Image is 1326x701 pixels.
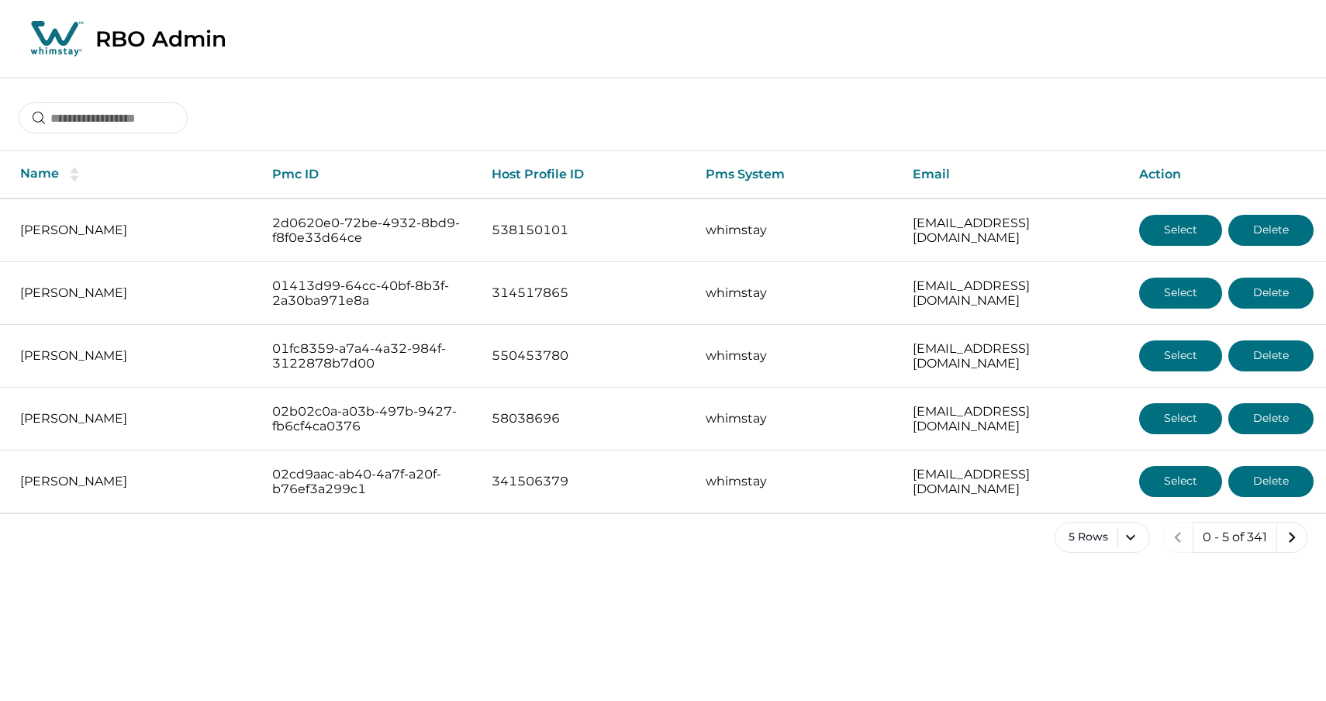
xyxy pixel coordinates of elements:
[1193,522,1277,553] button: 0 - 5 of 341
[1276,522,1307,553] button: next page
[272,341,466,371] p: 01fc8359-a7a4-4a32-984f-3122878b7d00
[20,223,247,238] p: [PERSON_NAME]
[59,167,90,182] button: sorting
[1228,340,1314,371] button: Delete
[706,348,888,364] p: whimstay
[272,216,466,246] p: 2d0620e0-72be-4932-8bd9-f8f0e33d64ce
[1203,530,1267,545] p: 0 - 5 of 341
[492,223,681,238] p: 538150101
[1162,522,1193,553] button: previous page
[1228,403,1314,434] button: Delete
[1139,278,1222,309] button: Select
[20,285,247,301] p: [PERSON_NAME]
[1139,340,1222,371] button: Select
[20,411,247,426] p: [PERSON_NAME]
[272,278,466,309] p: 01413d99-64cc-40bf-8b3f-2a30ba971e8a
[20,474,247,489] p: [PERSON_NAME]
[900,151,1127,199] th: Email
[706,223,888,238] p: whimstay
[95,26,226,52] p: RBO Admin
[706,411,888,426] p: whimstay
[479,151,693,199] th: Host Profile ID
[913,216,1114,246] p: [EMAIL_ADDRESS][DOMAIN_NAME]
[1139,466,1222,497] button: Select
[913,341,1114,371] p: [EMAIL_ADDRESS][DOMAIN_NAME]
[1139,403,1222,434] button: Select
[706,285,888,301] p: whimstay
[492,411,681,426] p: 58038696
[1127,151,1326,199] th: Action
[20,348,247,364] p: [PERSON_NAME]
[913,467,1114,497] p: [EMAIL_ADDRESS][DOMAIN_NAME]
[492,474,681,489] p: 341506379
[1228,215,1314,246] button: Delete
[1139,215,1222,246] button: Select
[1055,522,1150,553] button: 5 Rows
[706,474,888,489] p: whimstay
[1228,466,1314,497] button: Delete
[693,151,900,199] th: Pms System
[272,467,466,497] p: 02cd9aac-ab40-4a7f-a20f-b76ef3a299c1
[260,151,478,199] th: Pmc ID
[913,278,1114,309] p: [EMAIL_ADDRESS][DOMAIN_NAME]
[1228,278,1314,309] button: Delete
[913,404,1114,434] p: [EMAIL_ADDRESS][DOMAIN_NAME]
[492,348,681,364] p: 550453780
[272,404,466,434] p: 02b02c0a-a03b-497b-9427-fb6cf4ca0376
[492,285,681,301] p: 314517865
